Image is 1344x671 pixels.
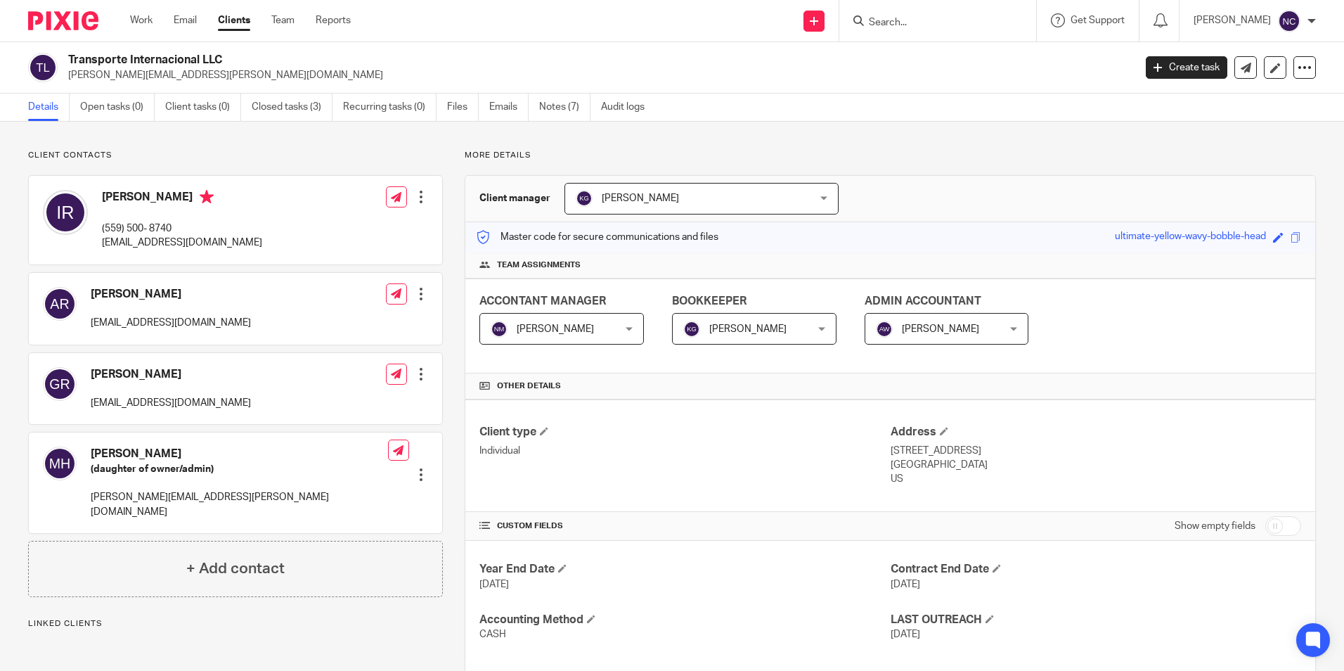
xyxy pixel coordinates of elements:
[891,425,1301,440] h4: Address
[102,236,262,250] p: [EMAIL_ADDRESS][DOMAIN_NAME]
[28,618,443,630] p: Linked clients
[200,190,214,204] i: Primary
[1146,56,1227,79] a: Create task
[683,321,700,338] img: svg%3E
[891,630,920,639] span: [DATE]
[316,13,351,27] a: Reports
[491,321,508,338] img: svg%3E
[476,230,718,244] p: Master code for secure communications and files
[876,321,893,338] img: svg%3E
[479,425,890,440] h4: Client type
[447,94,479,121] a: Files
[479,444,890,458] p: Individual
[891,613,1301,627] h4: LAST OUTREACH
[497,381,561,392] span: Other details
[891,444,1301,458] p: [STREET_ADDRESS]
[43,447,77,480] img: svg%3E
[91,316,251,330] p: [EMAIL_ADDRESS][DOMAIN_NAME]
[102,222,262,236] p: (559) 500- 8740
[672,295,747,307] span: BOOKKEEPER
[867,17,994,30] input: Search
[68,68,1125,82] p: [PERSON_NAME][EMAIL_ADDRESS][PERSON_NAME][DOMAIN_NAME]
[489,94,529,121] a: Emails
[479,520,890,532] h4: CUSTOM FIELDS
[43,367,77,401] img: svg%3E
[497,260,581,271] span: Team assignments
[28,53,58,82] img: svg%3E
[186,558,285,580] h4: + Add contact
[91,490,388,519] p: [PERSON_NAME][EMAIL_ADDRESS][PERSON_NAME][DOMAIN_NAME]
[479,562,890,577] h4: Year End Date
[343,94,437,121] a: Recurring tasks (0)
[891,458,1301,472] p: [GEOGRAPHIC_DATA]
[479,295,606,307] span: ACCONTANT MANAGER
[91,396,251,410] p: [EMAIL_ADDRESS][DOMAIN_NAME]
[709,324,787,334] span: [PERSON_NAME]
[891,580,920,589] span: [DATE]
[602,193,679,203] span: [PERSON_NAME]
[1071,15,1125,25] span: Get Support
[174,13,197,27] a: Email
[165,94,241,121] a: Client tasks (0)
[130,13,153,27] a: Work
[576,190,593,207] img: svg%3E
[479,191,550,205] h3: Client manager
[91,287,251,302] h4: [PERSON_NAME]
[102,190,262,207] h4: [PERSON_NAME]
[80,94,155,121] a: Open tasks (0)
[902,324,979,334] span: [PERSON_NAME]
[539,94,590,121] a: Notes (7)
[479,630,506,639] span: CASH
[1278,10,1300,32] img: svg%3E
[43,287,77,321] img: svg%3E
[601,94,655,121] a: Audit logs
[479,613,890,627] h4: Accounting Method
[1115,229,1266,245] div: ultimate-yellow-wavy-bobble-head
[1194,13,1271,27] p: [PERSON_NAME]
[891,472,1301,486] p: US
[891,562,1301,577] h4: Contract End Date
[91,367,251,382] h4: [PERSON_NAME]
[465,150,1316,161] p: More details
[479,580,509,589] span: [DATE]
[68,53,913,68] h2: Transporte Internacional LLC
[91,462,388,476] h5: (daughter of owner/admin)
[865,295,981,307] span: ADMIN ACCOUNTANT
[91,447,388,461] h4: [PERSON_NAME]
[28,94,70,121] a: Details
[28,150,443,161] p: Client contacts
[271,13,295,27] a: Team
[1175,519,1255,533] label: Show empty fields
[43,190,88,235] img: svg%3E
[252,94,332,121] a: Closed tasks (3)
[28,11,98,30] img: Pixie
[218,13,250,27] a: Clients
[517,324,594,334] span: [PERSON_NAME]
